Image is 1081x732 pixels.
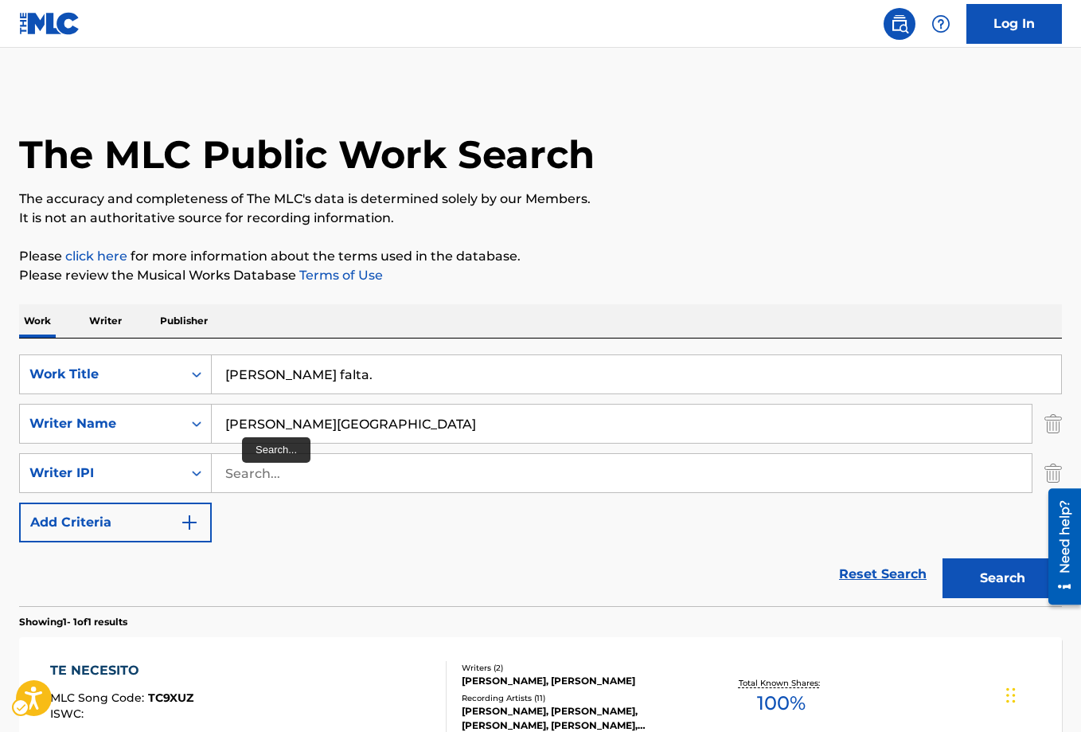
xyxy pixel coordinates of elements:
p: It is not an authoritative source for recording information. [19,209,1062,228]
a: Reset Search [831,557,935,592]
img: search [890,14,909,33]
a: Log In [966,4,1062,44]
p: Publisher [155,304,213,338]
p: Showing 1 - 1 of 1 results [19,615,127,629]
span: ISWC : [50,707,88,721]
p: Please review the Musical Works Database [19,266,1062,285]
div: Chat Widget [1001,656,1081,732]
img: 9d2ae6d4665cec9f34b9.svg [180,513,199,532]
p: The accuracy and completeness of The MLC's data is determined solely by our Members. [19,190,1062,209]
img: Delete Criterion [1044,404,1062,444]
span: MLC Song Code : [50,691,148,705]
span: TC9XUZ [148,691,193,705]
div: Drag [1006,671,1016,719]
button: Add Criteria [19,503,212,542]
img: help [931,14,950,33]
div: Recording Artists ( 11 ) [462,692,694,704]
div: TE NECESITO [50,661,193,680]
iframe: Iframe | Resource Center [1036,483,1081,611]
input: Search... [212,355,1061,393]
form: Search Form [19,354,1062,606]
p: Total Known Shares: [739,677,824,689]
div: Writer Name [29,414,173,433]
img: Delete Criterion [1044,453,1062,493]
a: Music industry terminology | mechanical licensing collective [65,249,127,264]
iframe: Hubspot Iframe [1001,656,1081,732]
span: 100 % [757,689,806,718]
img: MLC Logo [19,12,80,35]
input: Search... [212,405,1032,443]
h1: The MLC Public Work Search [19,131,595,178]
button: Search [942,558,1062,598]
div: Writer IPI [29,464,173,483]
a: Terms of Use [296,268,383,283]
input: Search... [212,454,1032,492]
div: Work Title [29,365,173,384]
p: Please for more information about the terms used in the database. [19,247,1062,266]
div: On [182,355,211,393]
div: [PERSON_NAME], [PERSON_NAME] [462,674,694,688]
p: Writer [84,304,127,338]
div: Writers ( 2 ) [462,662,694,674]
p: Work [19,304,56,338]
